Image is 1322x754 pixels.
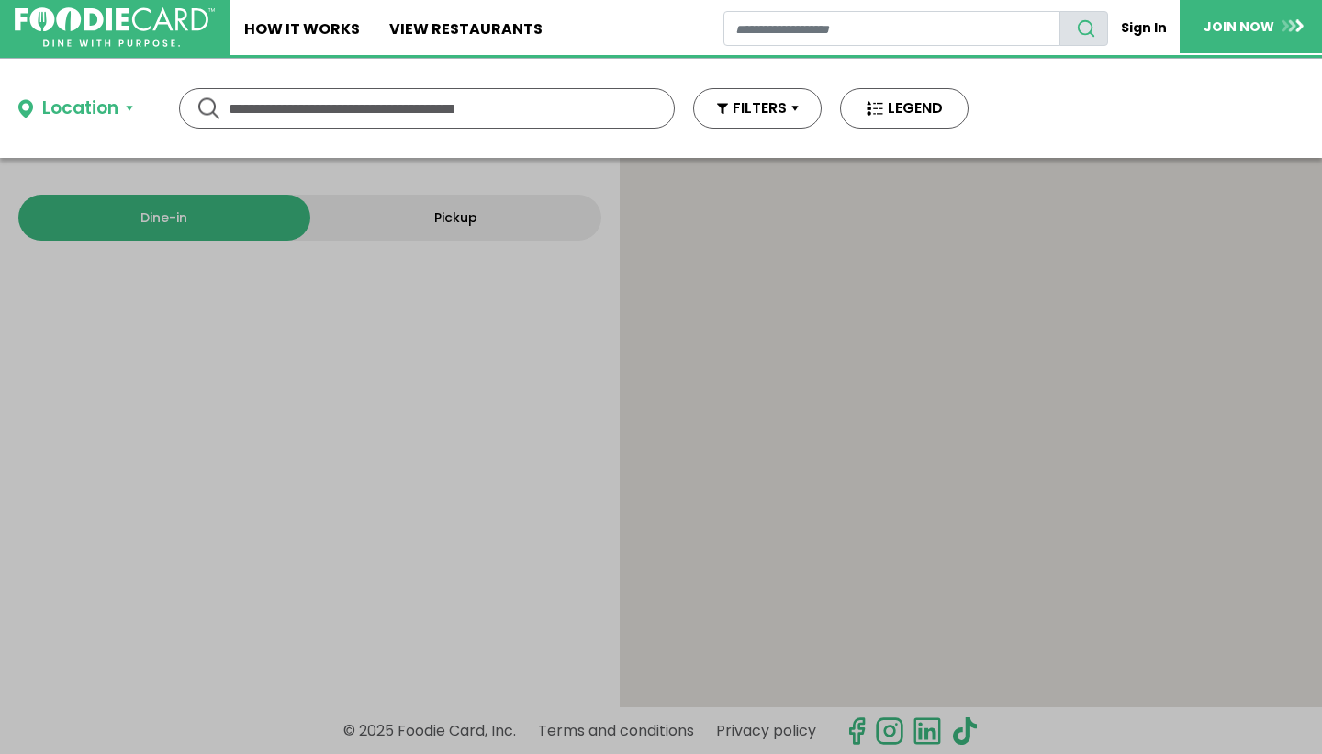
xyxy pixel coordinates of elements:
div: Location [42,96,118,122]
button: LEGEND [840,88,969,129]
input: restaurant search [723,11,1061,46]
button: FILTERS [693,88,822,129]
button: Location [18,96,133,122]
button: search [1059,11,1108,46]
img: FoodieCard; Eat, Drink, Save, Donate [15,7,215,48]
a: Sign In [1108,11,1180,45]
